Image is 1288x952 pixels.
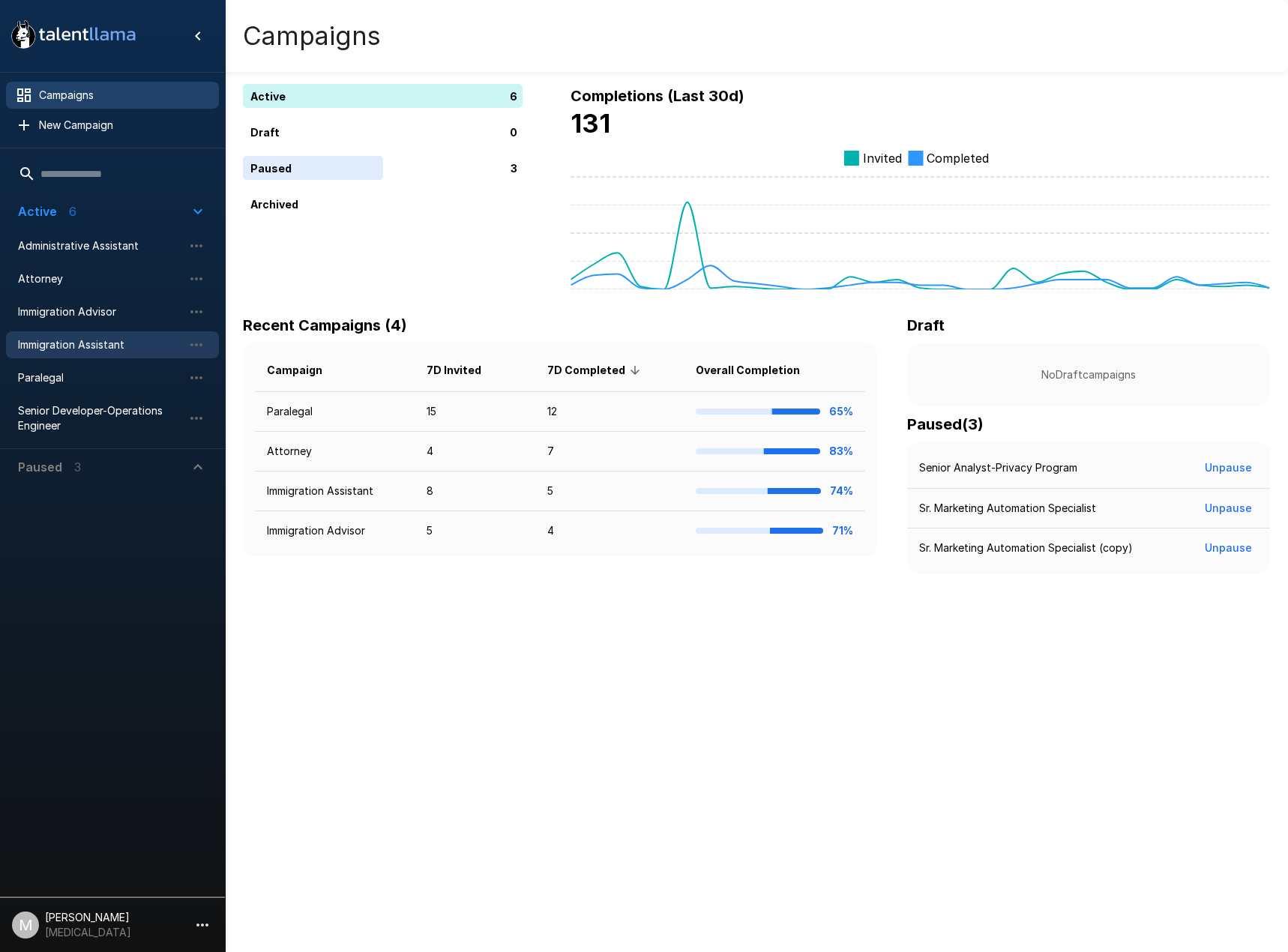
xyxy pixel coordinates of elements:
td: 7 [535,432,684,472]
b: Paused ( 3 ) [907,415,984,433]
p: 0 [510,124,517,140]
p: Sr. Marketing Automation Specialist [919,501,1096,516]
p: 6 [510,88,517,104]
b: 74% [830,484,853,497]
td: 4 [415,432,535,472]
button: Unpause [1199,454,1258,482]
button: Unpause [1199,534,1258,562]
button: Unpause [1199,495,1258,522]
h4: Campaigns [243,20,381,52]
b: 71% [832,524,853,537]
b: 83% [829,445,853,457]
b: Completions (Last 30d) [571,87,744,105]
p: Senior Analyst-Privacy Program [919,460,1077,475]
span: 7D Invited [427,361,501,379]
td: 5 [535,472,684,511]
span: 7D Completed [547,361,645,379]
td: 15 [415,392,535,432]
b: 131 [571,108,610,139]
p: Sr. Marketing Automation Specialist (copy) [919,540,1133,555]
p: No Draft campaigns [931,367,1246,382]
td: 8 [415,472,535,511]
span: Campaign [267,361,342,379]
td: 5 [415,511,535,551]
p: 3 [511,160,517,176]
td: 12 [535,392,684,432]
b: Recent Campaigns (4) [243,316,407,334]
td: Immigration Assistant [255,472,415,511]
td: Attorney [255,432,415,472]
b: 65% [829,405,853,418]
td: Paralegal [255,392,415,432]
b: Draft [907,316,945,334]
td: 4 [535,511,684,551]
span: Overall Completion [696,361,819,379]
td: Immigration Advisor [255,511,415,551]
